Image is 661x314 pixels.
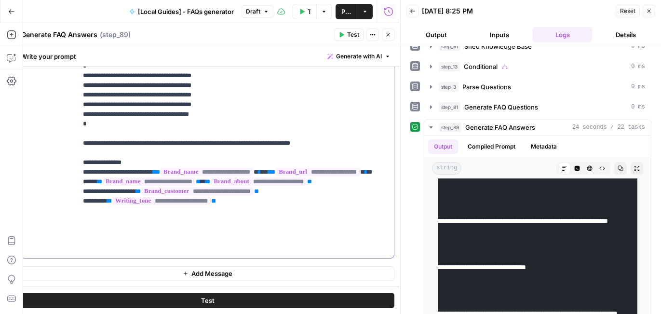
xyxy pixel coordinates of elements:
[462,139,521,154] button: Compiled Prompt
[631,82,645,91] span: 0 ms
[462,82,511,92] span: Parse Questions
[293,4,316,19] button: Test Workflow
[464,62,498,71] span: Conditional
[21,293,394,308] button: Test
[324,50,394,63] button: Generate with AI
[596,27,655,42] button: Details
[341,7,351,16] span: Publish
[464,102,538,112] span: Generate FAQ Questions
[138,7,234,16] span: [Local Guides] - FAQs generator
[15,46,400,66] div: Write your prompt
[525,139,563,154] button: Metadata
[465,123,535,132] span: Generate FAQ Answers
[439,41,460,51] span: step_91
[572,123,645,132] span: 24 seconds / 22 tasks
[123,4,240,19] button: [Local Guides] - FAQs generator
[428,139,458,154] button: Output
[424,120,651,135] button: 24 seconds / 22 tasks
[21,30,97,40] textarea: Generate FAQ Answers
[470,27,529,42] button: Inputs
[406,27,466,42] button: Output
[439,62,460,71] span: step_13
[201,296,215,305] span: Test
[246,7,260,16] span: Draft
[620,7,635,15] span: Reset
[439,102,460,112] span: step_81
[631,42,645,51] span: 0 ms
[533,27,592,42] button: Logs
[439,82,459,92] span: step_3
[424,59,651,74] button: 0 ms
[464,41,532,51] span: Shed Knowledge Base
[631,62,645,71] span: 0 ms
[631,103,645,111] span: 0 ms
[100,30,131,40] span: ( step_89 )
[21,266,394,281] button: Add Message
[347,30,359,39] span: Test
[439,123,461,132] span: step_89
[424,39,651,54] button: 0 ms
[334,28,364,41] button: Test
[336,52,382,61] span: Generate with AI
[242,5,273,18] button: Draft
[191,269,232,278] span: Add Message
[308,7,310,16] span: Test Workflow
[432,162,461,175] span: string
[616,5,640,17] button: Reset
[336,4,357,19] button: Publish
[424,79,651,95] button: 0 ms
[424,99,651,115] button: 0 ms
